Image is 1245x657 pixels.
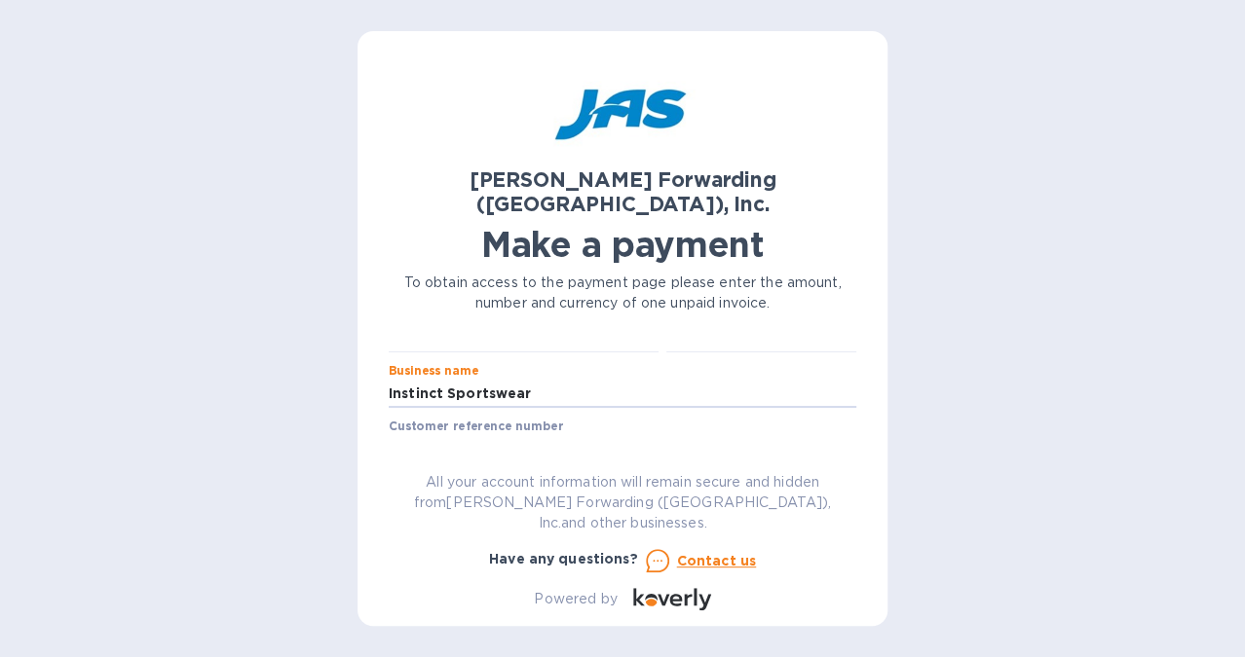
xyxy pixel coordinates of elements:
[470,167,776,216] b: [PERSON_NAME] Forwarding ([GEOGRAPHIC_DATA]), Inc.
[389,273,856,313] p: To obtain access to the payment page please enter the amount, number and currency of one unpaid i...
[389,224,856,265] h1: Make a payment
[489,551,638,566] b: Have any questions?
[389,472,856,533] p: All your account information will remain secure and hidden from [PERSON_NAME] Forwarding ([GEOGRA...
[389,421,563,433] label: Customer reference number
[534,589,617,609] p: Powered by
[389,365,478,377] label: Business name
[677,553,757,568] u: Contact us
[389,380,856,409] input: Enter business name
